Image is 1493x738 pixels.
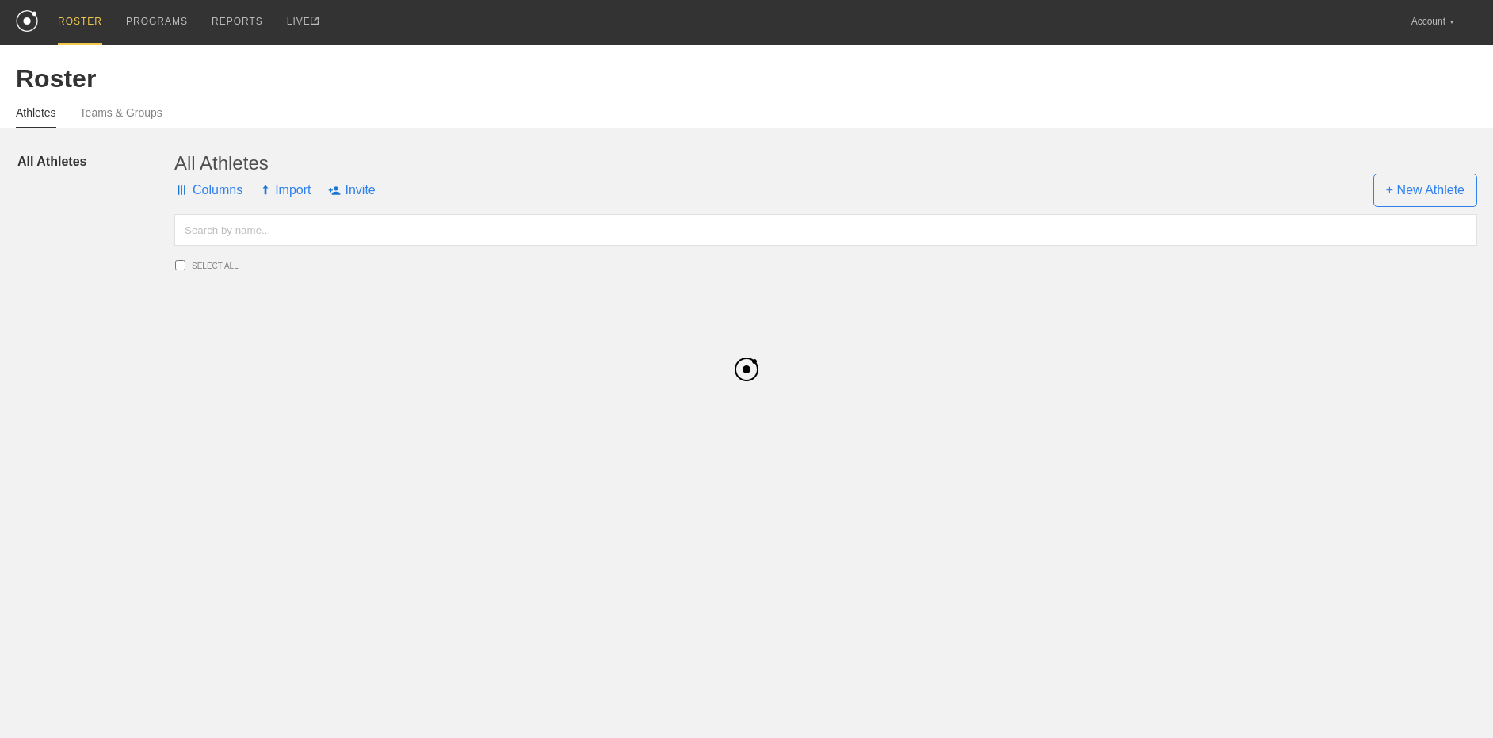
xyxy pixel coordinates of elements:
a: Athletes [16,106,56,128]
span: Columns [174,166,242,214]
span: SELECT ALL [192,262,384,270]
div: ▼ [1449,17,1454,27]
span: Invite [328,166,375,214]
a: All Athletes [17,152,174,171]
div: All Athletes [174,152,1477,174]
a: Teams & Groups [80,106,162,127]
input: Search by name... [174,214,1477,246]
img: black_logo.png [730,353,763,386]
div: Roster [16,64,1477,94]
span: Import [260,166,311,214]
span: + New Athlete [1373,174,1477,207]
img: logo [16,10,38,32]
